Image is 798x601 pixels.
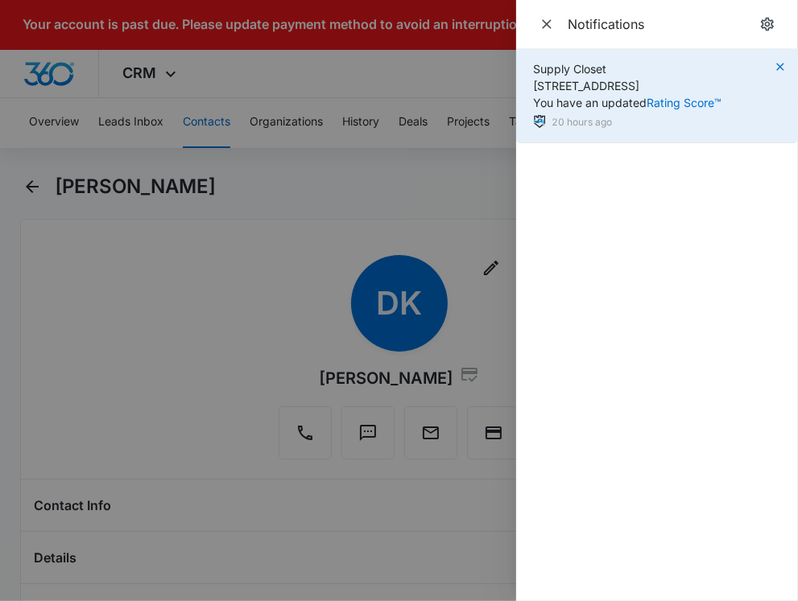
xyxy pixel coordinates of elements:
a: notifications.title [756,13,779,35]
a: Rating Score™ [647,96,722,109]
div: 20 hours ago [533,114,722,131]
button: Close [535,13,558,35]
span: Supply Closet [STREET_ADDRESS] You have an updated [533,62,722,109]
div: Notifications [568,15,756,33]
